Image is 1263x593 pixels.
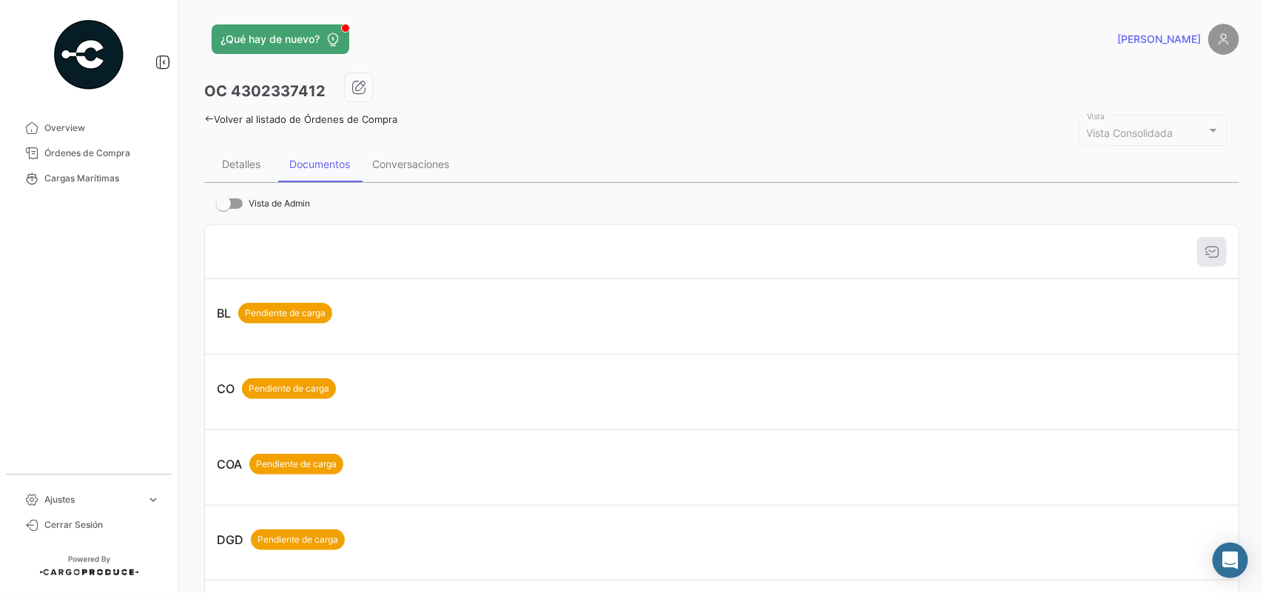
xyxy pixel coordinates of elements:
span: Vista de Admin [249,195,310,212]
span: Pendiente de carga [257,533,338,546]
span: Cerrar Sesión [44,518,160,532]
button: ¿Qué hay de nuevo? [212,24,349,54]
p: CO [217,378,336,399]
div: Abrir Intercom Messenger [1213,543,1248,578]
p: COA [217,454,343,475]
span: [PERSON_NAME] [1117,32,1201,47]
p: BL [217,303,332,324]
h3: OC 4302337412 [204,81,326,101]
a: Órdenes de Compra [12,141,166,166]
span: ¿Qué hay de nuevo? [220,32,320,47]
div: Conversaciones [372,158,449,170]
mat-select-trigger: Vista Consolidada [1087,127,1173,139]
span: Overview [44,121,160,135]
img: placeholder-user.png [1208,24,1239,55]
p: DGD [217,529,345,550]
a: Volver al listado de Órdenes de Compra [204,113,397,125]
img: powered-by.png [52,18,126,92]
div: Documentos [289,158,350,170]
span: Pendiente de carga [245,306,326,320]
a: Overview [12,115,166,141]
span: Órdenes de Compra [44,147,160,160]
span: Pendiente de carga [256,458,337,471]
a: Cargas Marítimas [12,166,166,191]
span: expand_more [146,493,160,506]
span: Ajustes [44,493,141,506]
div: Detalles [222,158,260,170]
span: Pendiente de carga [249,382,329,395]
span: Cargas Marítimas [44,172,160,185]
